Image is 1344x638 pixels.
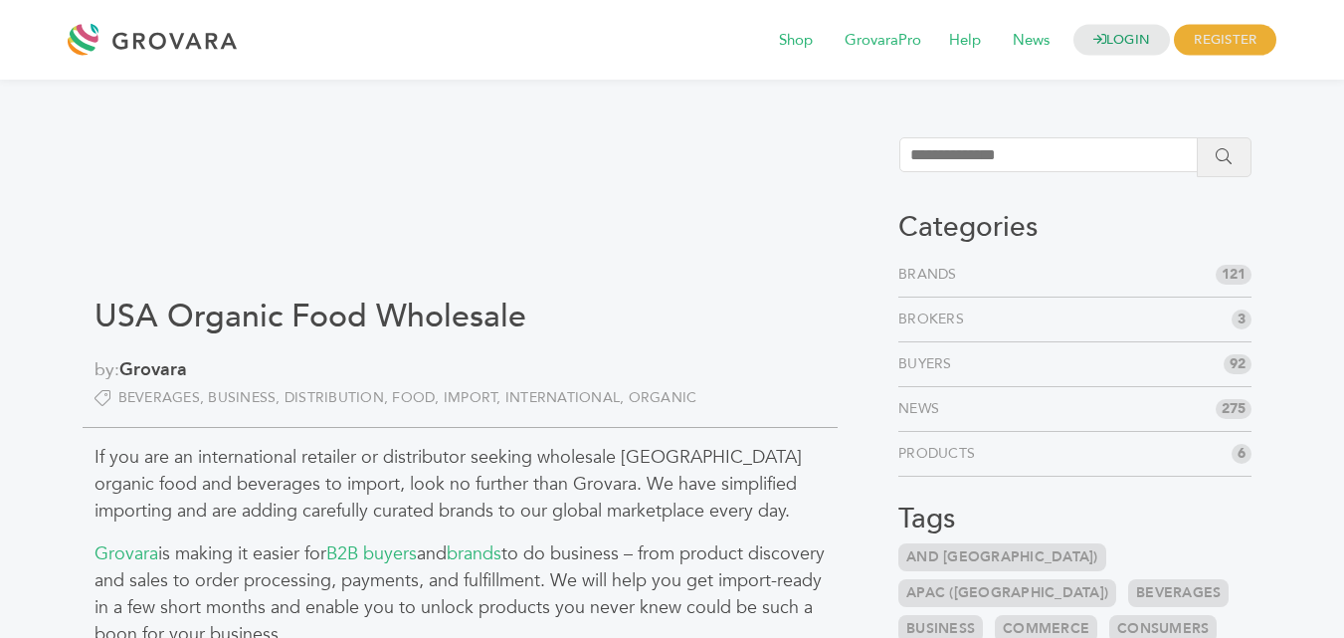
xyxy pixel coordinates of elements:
a: Products [898,444,983,464]
a: News [999,30,1063,52]
a: News [898,399,947,419]
span: 275 [1216,399,1251,419]
span: 92 [1224,354,1251,374]
span: REGISTER [1174,25,1276,56]
a: Beverages [118,388,209,407]
span: 3 [1232,310,1251,329]
a: APAC ([GEOGRAPHIC_DATA]) [898,579,1116,607]
span: News [999,22,1063,60]
a: Grovara [95,541,158,566]
a: Grovara [119,357,187,382]
h1: USA Organic Food Wholesale [95,298,826,335]
a: Help [935,30,995,52]
span: 121 [1216,265,1251,285]
span: GrovaraPro [831,22,935,60]
h3: Categories [898,211,1251,245]
a: and [GEOGRAPHIC_DATA]) [898,543,1106,571]
a: B2B buyers [326,541,417,566]
a: Brands [898,265,965,285]
a: Organic [629,388,697,407]
h3: Tags [898,503,1251,536]
span: 6 [1232,444,1251,464]
a: Distribution [285,388,393,407]
a: Business [208,388,285,407]
a: GrovaraPro [831,30,935,52]
a: brands [447,541,501,566]
a: Beverages [1128,579,1229,607]
a: Import [444,388,505,407]
a: Shop [765,30,827,52]
span: by: [95,357,826,384]
p: If you are an international retailer or distributor seeking wholesale [GEOGRAPHIC_DATA] organic f... [95,444,826,525]
a: Brokers [898,310,972,329]
a: Buyers [898,354,960,374]
a: International [505,388,629,407]
a: Food [392,388,444,407]
a: LOGIN [1073,25,1171,56]
span: Shop [765,22,827,60]
span: Help [935,22,995,60]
